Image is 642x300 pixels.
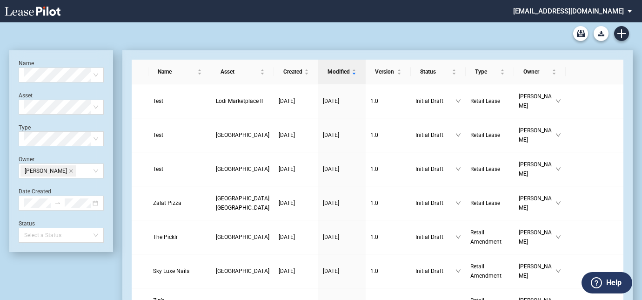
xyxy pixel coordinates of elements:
[470,262,509,280] a: Retail Amendment
[153,198,207,208] a: Zalat Pizza
[25,166,67,176] span: [PERSON_NAME]
[158,67,195,76] span: Name
[519,194,555,212] span: [PERSON_NAME]
[366,60,411,84] th: Version
[216,130,269,140] a: [GEOGRAPHIC_DATA]
[19,188,51,195] label: Date Created
[455,98,461,104] span: down
[20,165,76,177] span: Catherine Midkiff
[594,26,609,41] button: Download Blank Form
[455,166,461,172] span: down
[606,277,622,289] label: Help
[283,67,302,76] span: Created
[323,96,361,106] a: [DATE]
[370,96,406,106] a: 1.0
[470,130,509,140] a: Retail Lease
[555,98,561,104] span: down
[519,160,555,178] span: [PERSON_NAME]
[19,92,33,99] label: Asset
[279,98,295,104] span: [DATE]
[519,92,555,110] span: [PERSON_NAME]
[455,132,461,138] span: down
[153,132,163,138] span: Test
[211,60,274,84] th: Asset
[54,200,61,206] span: to
[415,130,455,140] span: Initial Draft
[415,96,455,106] span: Initial Draft
[470,164,509,174] a: Retail Lease
[470,229,502,245] span: Retail Amendment
[555,268,561,274] span: down
[19,220,35,227] label: Status
[54,200,61,206] span: swap-right
[216,98,263,104] span: Lodi Marketplace II
[323,164,361,174] a: [DATE]
[19,156,34,163] label: Owner
[153,164,207,174] a: Test
[614,26,629,41] a: Create new document
[216,266,269,276] a: [GEOGRAPHIC_DATA]
[470,166,500,172] span: Retail Lease
[370,166,378,172] span: 1 . 0
[153,232,207,242] a: The Picklr
[555,132,561,138] span: down
[555,234,561,240] span: down
[370,198,406,208] a: 1.0
[370,234,378,240] span: 1 . 0
[279,96,314,106] a: [DATE]
[466,60,514,84] th: Type
[323,166,339,172] span: [DATE]
[470,200,500,206] span: Retail Lease
[216,194,269,212] a: [GEOGRAPHIC_DATA] [GEOGRAPHIC_DATA]
[216,234,269,240] span: Huntington Square Plaza
[279,198,314,208] a: [DATE]
[216,132,269,138] span: Braemar Village Center
[370,266,406,276] a: 1.0
[323,198,361,208] a: [DATE]
[274,60,318,84] th: Created
[455,268,461,274] span: down
[555,166,561,172] span: down
[153,130,207,140] a: Test
[470,98,500,104] span: Retail Lease
[323,98,339,104] span: [DATE]
[323,232,361,242] a: [DATE]
[279,132,295,138] span: [DATE]
[279,164,314,174] a: [DATE]
[216,166,269,172] span: Huntington Square Plaza
[514,60,566,84] th: Owner
[523,67,550,76] span: Owner
[318,60,366,84] th: Modified
[370,132,378,138] span: 1 . 0
[279,130,314,140] a: [DATE]
[420,67,450,76] span: Status
[153,98,163,104] span: Test
[69,169,74,173] span: close
[470,263,502,279] span: Retail Amendment
[411,60,466,84] th: Status
[216,232,269,242] a: [GEOGRAPHIC_DATA]
[415,232,455,242] span: Initial Draft
[153,268,189,274] span: Sky Luxe Nails
[470,198,509,208] a: Retail Lease
[279,200,295,206] span: [DATE]
[573,26,588,41] a: Archive
[216,164,269,174] a: [GEOGRAPHIC_DATA]
[519,262,555,280] span: [PERSON_NAME]
[216,268,269,274] span: Pompano Citi Centre
[279,232,314,242] a: [DATE]
[279,266,314,276] a: [DATE]
[370,98,378,104] span: 1 . 0
[328,67,350,76] span: Modified
[370,200,378,206] span: 1 . 0
[216,96,269,106] a: Lodi Marketplace II
[370,268,378,274] span: 1 . 0
[153,234,178,240] span: The Picklr
[148,60,211,84] th: Name
[475,67,498,76] span: Type
[19,60,34,67] label: Name
[370,232,406,242] a: 1.0
[519,228,555,246] span: [PERSON_NAME]
[323,266,361,276] a: [DATE]
[323,132,339,138] span: [DATE]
